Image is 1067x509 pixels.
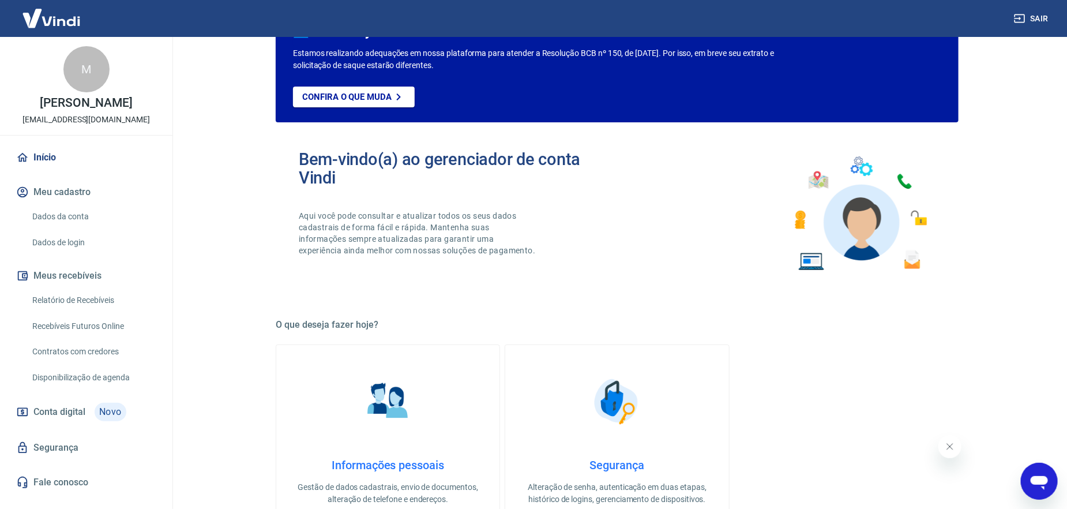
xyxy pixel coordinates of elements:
[22,114,150,126] p: [EMAIL_ADDRESS][DOMAIN_NAME]
[302,92,392,102] p: Confira o que muda
[299,210,538,256] p: Aqui você pode consultar e atualizar todos os seus dados cadastrais de forma fácil e rápida. Mant...
[40,97,132,109] p: [PERSON_NAME]
[28,366,159,390] a: Disponibilização de agenda
[784,150,935,278] img: Imagem de um avatar masculino com diversos icones exemplificando as funcionalidades do gerenciado...
[276,319,959,331] h5: O que deseja fazer hoje?
[524,458,710,472] h4: Segurança
[7,8,97,17] span: Olá! Precisa de ajuda?
[14,179,159,205] button: Meu cadastro
[588,373,646,431] img: Segurança
[359,373,417,431] img: Informações pessoais
[28,205,159,229] a: Dados da conta
[299,150,617,187] h2: Bem-vindo(a) ao gerenciador de conta Vindi
[938,435,961,458] iframe: Fechar mensagem
[28,315,159,338] a: Recebíveis Futuros Online
[14,435,159,461] a: Segurança
[14,1,89,36] img: Vindi
[1012,8,1053,29] button: Sair
[33,404,85,420] span: Conta digital
[28,231,159,254] a: Dados de login
[95,403,126,421] span: Novo
[295,458,481,472] h4: Informações pessoais
[524,481,710,506] p: Alteração de senha, autenticação em duas etapas, histórico de logins, gerenciamento de dispositivos.
[1021,463,1058,500] iframe: Botão para abrir a janela de mensagens
[14,263,159,289] button: Meus recebíveis
[63,46,110,92] div: M
[14,145,159,170] a: Início
[14,470,159,495] a: Fale conosco
[293,47,811,72] p: Estamos realizando adequações em nossa plataforma para atender a Resolução BCB nº 150, de [DATE]....
[28,289,159,312] a: Relatório de Recebíveis
[14,398,159,426] a: Conta digitalNovo
[28,340,159,364] a: Contratos com credores
[295,481,481,506] p: Gestão de dados cadastrais, envio de documentos, alteração de telefone e endereços.
[293,87,415,107] a: Confira o que muda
